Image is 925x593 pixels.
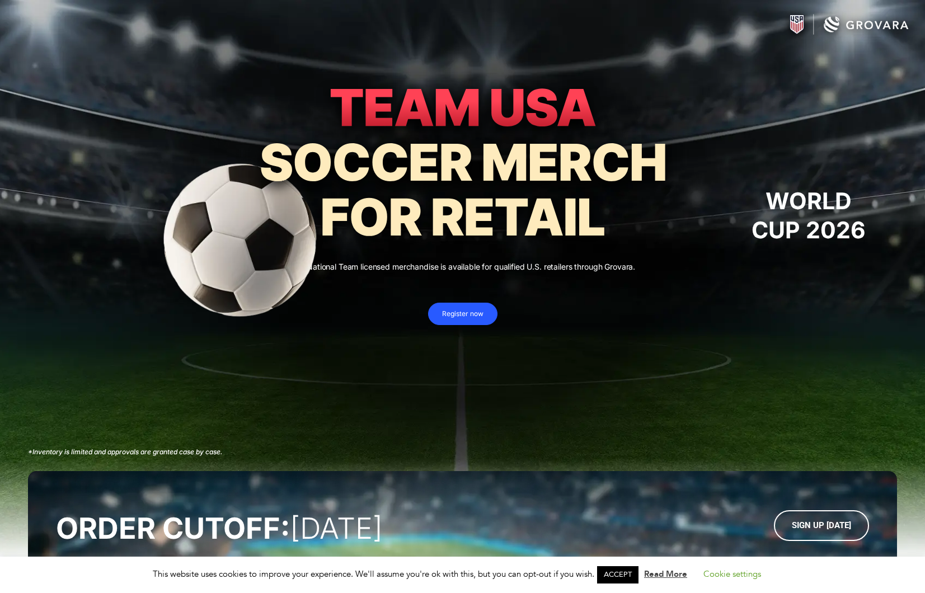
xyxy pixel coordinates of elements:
span: This website uses cookies to improve your experience. We'll assume you're ok with this, but you c... [153,568,772,580]
a: ACCEPT [597,566,638,583]
h3: [DATE] [56,510,383,547]
span: Sign up [DATE] [792,521,851,530]
strong: ORDER CUTOFF: [56,511,290,546]
h5: *Inventory is limited and approvals are granted case by case. [28,444,898,460]
span: Register now [442,310,483,318]
a: Cookie settings [703,568,761,580]
a: Register now [428,303,497,325]
a: Read More [644,568,687,580]
p: U.S. National Team licensed merchandise is available for qualified U.S. retailers through Grovara. [11,258,914,275]
h2: WORLD CUP 2026 [739,186,879,244]
a: Sign up [DATE] [774,510,869,541]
